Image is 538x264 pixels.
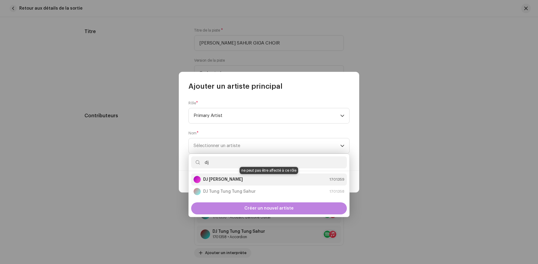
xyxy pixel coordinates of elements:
li: DJ Tralalero Tralala [191,173,347,186]
label: Rôle [188,101,198,106]
ul: Option List [189,171,349,200]
strong: DJ [PERSON_NAME] [203,177,243,183]
li: DJ Tung Tung Tung Sahur [191,186,347,198]
span: Créer un nouvel artiste [244,202,294,214]
span: Primary Artist [194,108,340,123]
span: 1701359 [329,177,344,183]
span: Sélectionner un artiste [194,143,240,148]
div: dropdown trigger [340,108,344,123]
label: Nom [188,131,199,136]
div: dropdown trigger [340,138,344,153]
span: Sélectionner un artiste [194,138,340,153]
span: Ajouter un artiste principal [188,81,283,91]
